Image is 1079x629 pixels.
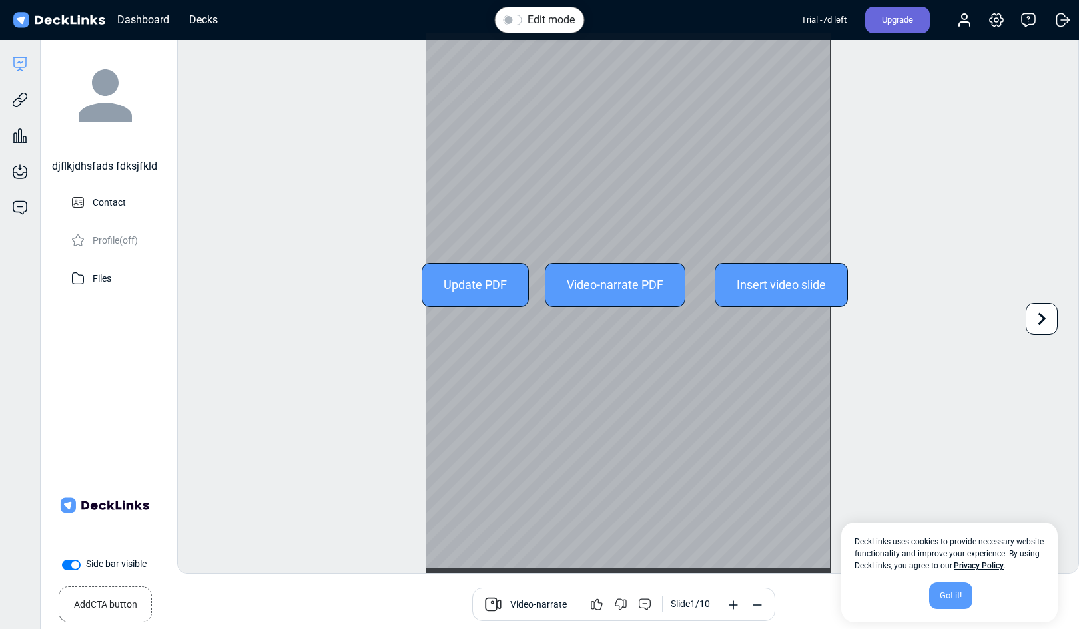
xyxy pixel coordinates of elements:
[929,582,972,609] div: Got it!
[855,536,1044,572] span: DeckLinks uses cookies to provide necessary website functionality and improve your experience. By...
[801,7,847,33] div: Trial - 7 d left
[93,269,111,286] p: Files
[510,598,567,614] span: Video-narrate
[422,263,529,307] div: Update PDF
[671,597,710,611] div: Slide 1 / 10
[93,193,126,210] p: Contact
[74,592,137,612] small: Add CTA button
[528,12,575,28] label: Edit mode
[182,11,224,28] div: Decks
[111,11,176,28] div: Dashboard
[58,459,151,552] img: Company Banner
[86,557,147,571] label: Side bar visible
[93,231,138,248] p: Profile (off)
[865,7,930,33] div: Upgrade
[11,11,107,30] img: DeckLinks
[715,263,848,307] div: Insert video slide
[954,561,1004,570] a: Privacy Policy
[52,158,157,174] div: djflkjdhsfads fdksjfkld
[545,263,685,307] div: Video-narrate PDF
